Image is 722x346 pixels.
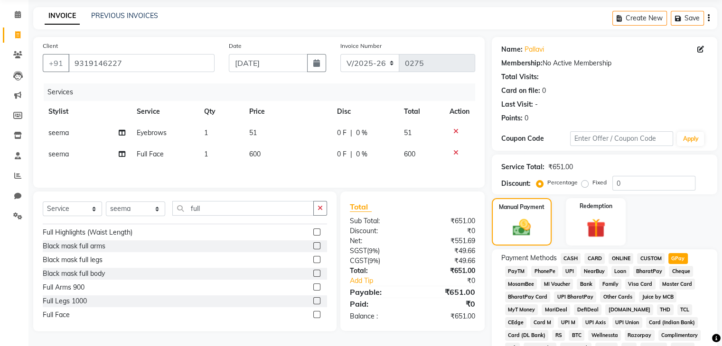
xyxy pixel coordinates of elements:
th: Price [244,101,331,122]
span: 1 [204,128,208,137]
span: | [350,128,352,138]
span: Payment Methods [501,253,557,263]
div: ₹49.66 [413,256,482,266]
span: Total [350,202,372,212]
div: ₹0 [413,226,482,236]
img: _cash.svg [507,217,536,238]
span: Family [599,279,621,290]
span: 0 F [337,128,347,138]
img: _gift.svg [581,216,611,240]
label: Redemption [580,202,612,210]
th: Total [398,101,444,122]
span: RS [552,330,565,341]
div: Discount: [501,179,531,189]
div: Total Visits: [501,72,539,82]
span: [DOMAIN_NAME] [605,304,653,315]
div: Black mask full legs [43,255,103,265]
span: 0 % [356,128,367,138]
span: UPI Union [612,317,642,328]
button: Create New [612,11,667,26]
span: Visa Card [625,279,656,290]
span: Wellnessta [588,330,621,341]
button: Apply [677,132,704,146]
span: CGST [350,256,367,265]
div: Full Face [43,310,70,320]
span: CARD [584,253,605,264]
span: GPay [668,253,688,264]
th: Service [131,101,198,122]
span: Cheque [669,266,693,277]
div: ₹0 [413,298,482,310]
span: BharatPay Card [505,291,551,302]
th: Stylist [43,101,131,122]
div: ₹651.00 [413,286,482,298]
th: Disc [331,101,398,122]
div: 0 [525,113,528,123]
span: seema [48,150,69,158]
span: Complimentary [658,330,701,341]
span: Full Face [137,150,164,158]
span: Eyebrows [137,128,167,137]
span: PayTM [505,266,528,277]
div: - [535,100,538,109]
span: Other Cards [600,291,635,302]
th: Qty [198,101,244,122]
span: Master Card [659,279,695,290]
span: UPI BharatPay [554,291,596,302]
span: Card (DL Bank) [505,330,549,341]
span: MariDeal [542,304,570,315]
span: BharatPay [633,266,666,277]
th: Action [444,101,475,122]
div: ₹49.66 [413,246,482,256]
label: Fixed [592,178,607,187]
div: Balance : [343,311,413,321]
div: Sub Total: [343,216,413,226]
div: ₹651.00 [413,266,482,276]
span: Card M [530,317,554,328]
label: Invoice Number [340,42,382,50]
div: Name: [501,45,523,55]
div: Services [44,83,482,101]
span: 51 [404,128,412,137]
div: Last Visit: [501,100,533,109]
input: Search by Name/Mobile/Email/Code [68,54,215,72]
span: 0 F [337,149,347,159]
span: Bank [577,279,595,290]
div: ₹551.69 [413,236,482,246]
label: Client [43,42,58,50]
div: ₹651.00 [548,162,573,172]
span: Card (Indian Bank) [646,317,698,328]
div: Points: [501,113,523,123]
div: Full Legs 1000 [43,296,87,306]
div: Full Arms 900 [43,282,84,292]
div: ( ) [343,246,413,256]
span: CASH [561,253,581,264]
span: MosamBee [505,279,537,290]
div: Coupon Code [501,134,570,144]
div: Membership: [501,58,543,68]
span: BTC [569,330,584,341]
span: Razorpay [625,330,655,341]
span: SGST [350,246,367,255]
div: Total: [343,266,413,276]
button: Save [671,11,704,26]
span: MI Voucher [541,279,573,290]
input: Search or Scan [172,201,314,216]
span: UPI Axis [582,317,609,328]
span: 600 [249,150,261,158]
a: PREVIOUS INVOICES [91,11,158,20]
span: MyT Money [505,304,538,315]
a: Pallavi [525,45,544,55]
div: Black mask full body [43,269,105,279]
span: 9% [369,257,378,264]
label: Date [229,42,242,50]
div: Paid: [343,298,413,310]
div: Discount: [343,226,413,236]
a: Add Tip [343,276,424,286]
div: Net: [343,236,413,246]
label: Percentage [547,178,578,187]
div: No Active Membership [501,58,708,68]
a: INVOICE [45,8,80,25]
span: 9% [369,247,378,255]
button: +91 [43,54,69,72]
